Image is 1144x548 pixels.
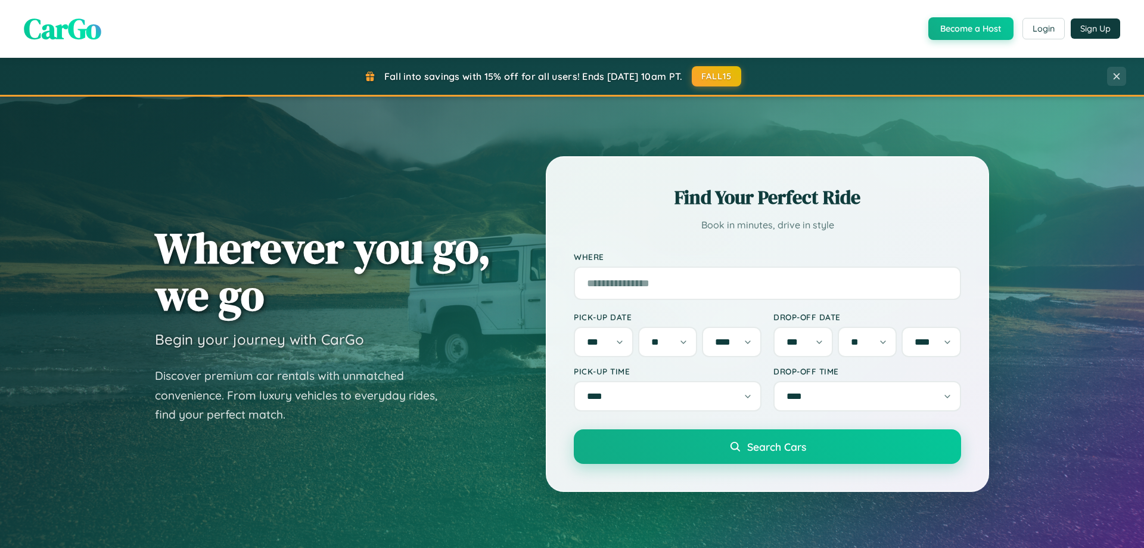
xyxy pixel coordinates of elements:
button: Search Cars [574,429,961,464]
label: Pick-up Time [574,366,761,376]
button: FALL15 [692,66,742,86]
button: Login [1022,18,1065,39]
label: Drop-off Time [773,366,961,376]
label: Pick-up Date [574,312,761,322]
span: Fall into savings with 15% off for all users! Ends [DATE] 10am PT. [384,70,683,82]
p: Discover premium car rentals with unmatched convenience. From luxury vehicles to everyday rides, ... [155,366,453,425]
h2: Find Your Perfect Ride [574,184,961,210]
button: Become a Host [928,17,1014,40]
label: Where [574,252,961,262]
h3: Begin your journey with CarGo [155,330,364,348]
span: Search Cars [747,440,806,453]
span: CarGo [24,9,101,48]
button: Sign Up [1071,18,1120,39]
h1: Wherever you go, we go [155,224,491,318]
label: Drop-off Date [773,312,961,322]
p: Book in minutes, drive in style [574,216,961,234]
